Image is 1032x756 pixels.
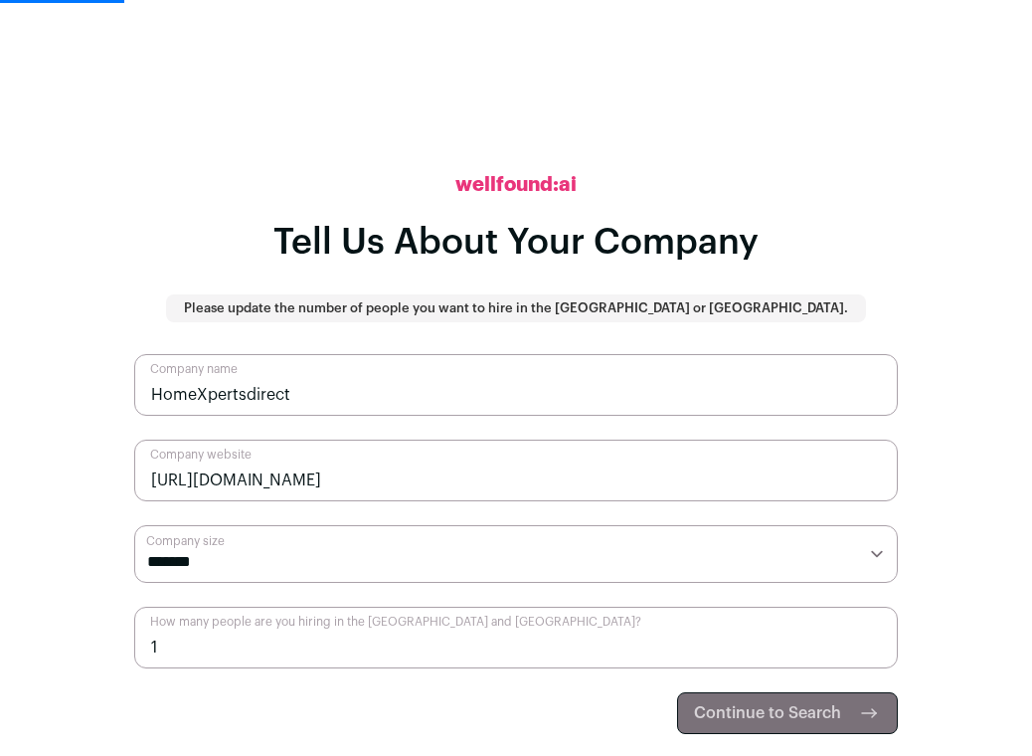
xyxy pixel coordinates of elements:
p: Please update the number of people you want to hire in the [GEOGRAPHIC_DATA] or [GEOGRAPHIC_DATA]. [184,300,848,316]
input: Company name [134,354,898,416]
h1: Tell Us About Your Company [273,223,759,263]
input: How many people are you hiring in the US and Canada? [134,607,898,668]
input: Company website [134,440,898,501]
h2: wellfound:ai [455,171,577,199]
